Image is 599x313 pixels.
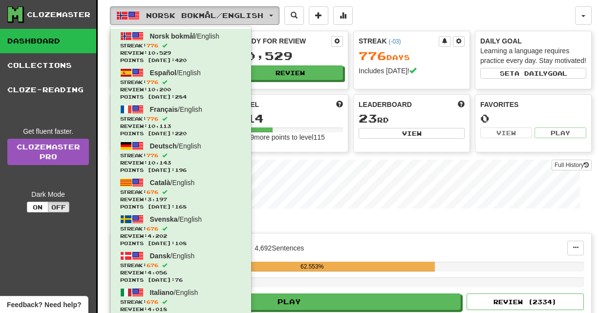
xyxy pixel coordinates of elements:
span: Català [150,179,171,187]
span: / English [150,32,219,40]
button: Review (2334) [467,293,584,310]
span: Points [DATE]: 220 [120,130,241,137]
span: Dansk [150,252,171,260]
span: Points [DATE]: 108 [120,240,241,247]
span: Points [DATE]: 420 [120,57,241,64]
span: / English [150,252,195,260]
button: More stats [333,6,353,25]
span: 23 [359,111,377,125]
button: Off [48,202,69,212]
div: Day s [359,50,465,63]
a: (-03) [388,38,401,45]
span: 776 [147,79,158,85]
button: On [27,202,48,212]
span: Italiano [150,289,174,296]
a: ClozemasterPro [7,139,89,165]
div: Dark Mode [7,189,89,199]
div: Daily Goal [480,36,586,46]
span: Norsk bokmål / English [146,11,263,20]
span: Points [DATE]: 284 [120,93,241,101]
div: rd [359,112,465,125]
div: 114 [237,112,343,125]
span: Streak: [120,42,241,49]
a: Deutsch/EnglishStreak:776 Review:10,143Points [DATE]:196 [110,139,251,175]
button: Search sentences [284,6,304,25]
span: Streak: [120,79,241,86]
span: Svenska [150,215,178,223]
span: Review: 4,202 [120,232,241,240]
span: Points [DATE]: 168 [120,203,241,210]
span: 776 [147,152,158,158]
button: View [480,127,532,138]
span: / English [150,215,202,223]
a: Norsk bokmål/EnglishStreak:776 Review:10,529Points [DATE]:420 [110,29,251,65]
div: Ready for Review [237,36,331,46]
span: Review: 10,143 [120,159,241,167]
span: 676 [147,262,158,268]
div: Includes [DATE]! [359,66,465,76]
span: Review: 3,197 [120,196,241,203]
span: 676 [147,299,158,305]
div: 6,179 more points to level 115 [237,132,343,142]
div: Favorites [480,100,586,109]
span: Streak: [120,298,241,306]
span: Streak: [120,152,241,159]
span: Points [DATE]: 76 [120,276,241,284]
button: View [359,128,465,139]
span: 676 [147,226,158,231]
a: Català/EnglishStreak:676 Review:3,197Points [DATE]:168 [110,175,251,212]
div: Learning a language requires practice every day. Stay motivated! [480,46,586,65]
span: 676 [147,189,158,195]
div: 10,529 [237,50,343,62]
button: Norsk bokmål/English [110,6,279,25]
span: / English [150,179,195,187]
button: Review [237,65,343,80]
span: Review: 10,113 [120,123,241,130]
span: 776 [147,116,158,122]
a: Svenska/EnglishStreak:676 Review:4,202Points [DATE]:108 [110,212,251,249]
span: Streak: [120,262,241,269]
span: Review: 10,200 [120,86,241,93]
span: Review: 4,018 [120,306,241,313]
span: Review: 10,529 [120,49,241,57]
span: Streak: [120,115,241,123]
div: Get fluent faster. [7,126,89,136]
span: Norsk bokmål [150,32,195,40]
span: Score more points to level up [336,100,343,109]
button: Seta dailygoal [480,68,586,79]
a: Français/EnglishStreak:776 Review:10,113Points [DATE]:220 [110,102,251,139]
span: Review: 4,056 [120,269,241,276]
span: This week in points, UTC [458,100,465,109]
span: a daily [514,70,548,77]
span: Español [150,69,176,77]
a: Dansk/EnglishStreak:676 Review:4,056Points [DATE]:76 [110,249,251,285]
button: Play [535,127,586,138]
span: Deutsch [150,142,177,150]
div: 62.553% [189,262,435,271]
span: 776 [147,42,158,48]
div: 0 [480,112,586,125]
button: Full History [552,160,592,170]
span: Streak: [120,225,241,232]
div: 4,692 Sentences [255,243,304,253]
p: In Progress [110,218,592,228]
span: / English [150,289,198,296]
span: / English [150,142,201,150]
span: / English [150,105,202,113]
span: Open feedback widget [7,300,81,310]
span: Leaderboard [359,100,412,109]
div: Clozemaster [27,10,90,20]
span: Français [150,105,178,113]
span: / English [150,69,201,77]
span: Points [DATE]: 196 [120,167,241,174]
a: Español/EnglishStreak:776 Review:10,200Points [DATE]:284 [110,65,251,102]
span: Streak: [120,188,241,196]
button: Add sentence to collection [309,6,328,25]
div: Streak [359,36,439,46]
span: 776 [359,49,386,63]
button: Play [118,293,461,310]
